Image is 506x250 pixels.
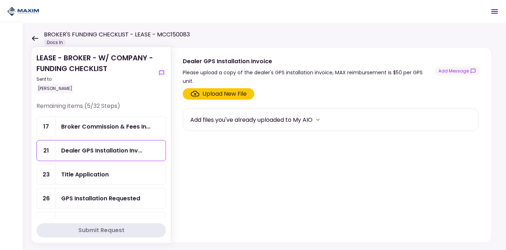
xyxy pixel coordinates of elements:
[37,140,55,161] div: 21
[37,116,55,137] div: 17
[36,76,154,82] div: Sent to:
[183,88,254,100] span: Click here to upload the required document
[434,66,480,76] button: show-messages
[61,194,140,203] div: GPS Installation Requested
[183,57,434,66] div: Dealer GPS Installation Invoice
[36,188,166,209] a: 26GPS Installation Requested
[36,84,74,93] div: [PERSON_NAME]
[486,3,503,20] button: Open menu
[78,226,124,235] div: Submit Request
[61,146,142,155] div: Dealer GPS Installation Invoice
[61,170,109,179] div: Title Application
[37,164,55,185] div: 23
[61,122,151,131] div: Broker Commission & Fees Invoice
[313,114,323,125] button: more
[36,52,154,93] div: LEASE - BROKER - W/ COMPANY - FUNDING CHECKLIST
[157,69,166,77] button: show-messages
[36,140,166,161] a: 21Dealer GPS Installation Invoice
[36,212,166,233] a: 32Interview
[183,68,434,85] div: Please upload a copy of the dealer's GPS installation invoice, MAX reimbursement is $50 per GPS u...
[171,47,492,243] div: Dealer GPS Installation InvoicePlease upload a copy of the dealer's GPS installation invoice, MAX...
[37,212,55,232] div: 32
[36,223,166,237] button: Submit Request
[36,116,166,137] a: 17Broker Commission & Fees Invoice
[202,90,247,98] div: Upload New File
[44,39,66,46] div: Docs In
[37,188,55,209] div: 26
[7,6,39,17] img: Partner icon
[44,30,190,39] h1: BROKER'S FUNDING CHECKLIST - LEASE - MCC150083
[61,218,88,227] div: Interview
[36,102,166,116] div: Remaining items (5/32 Steps)
[190,115,313,124] div: Add files you've already uploaded to My AIO
[36,164,166,185] a: 23Title Application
